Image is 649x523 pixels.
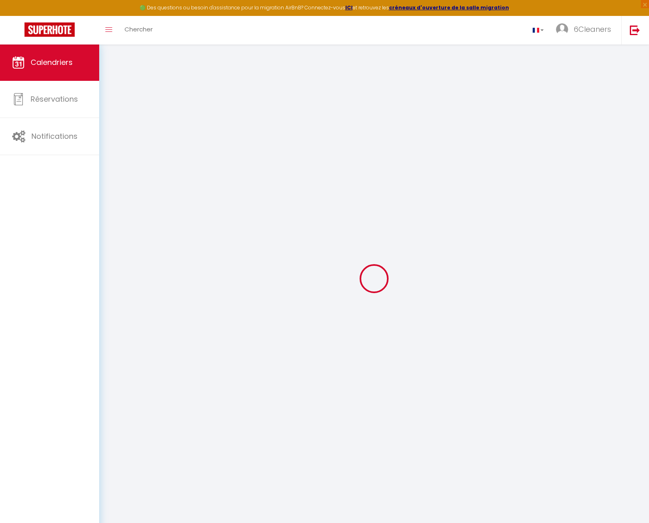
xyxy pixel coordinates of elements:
span: Notifications [31,131,78,141]
img: ... [556,23,568,36]
a: Chercher [118,16,159,45]
a: créneaux d'ouverture de la salle migration [389,4,509,11]
button: Ouvrir le widget de chat LiveChat [7,3,31,28]
span: Chercher [124,25,153,33]
span: 6Cleaners [573,24,611,34]
a: ICI [345,4,353,11]
span: Calendriers [31,57,73,67]
a: ... 6Cleaners [550,16,621,45]
span: Réservations [31,94,78,104]
img: logout [630,25,640,35]
img: Super Booking [24,22,75,37]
